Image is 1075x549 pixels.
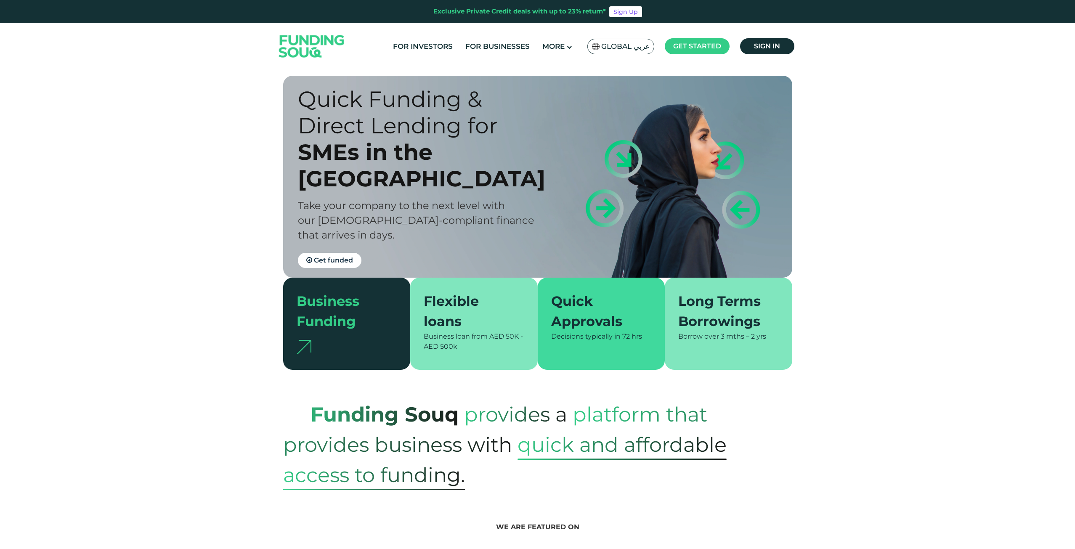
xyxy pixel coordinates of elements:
[592,43,600,50] img: SA Flag
[424,332,488,340] span: Business loan from
[542,42,565,50] span: More
[283,460,465,490] span: access to funding.
[297,340,311,354] img: arrow
[678,332,719,340] span: Borrow over
[297,291,387,332] div: Business Funding
[298,253,361,268] a: Get funded
[601,42,650,51] span: Global عربي
[721,332,766,340] span: 3 mths – 2 yrs
[311,402,459,427] strong: Funding Souq
[298,86,552,139] div: Quick Funding & Direct Lending for
[298,139,552,192] div: SMEs in the [GEOGRAPHIC_DATA]
[673,42,721,50] span: Get started
[433,7,606,16] div: Exclusive Private Credit deals with up to 23% return*
[754,42,780,50] span: Sign in
[424,291,514,332] div: Flexible loans
[464,394,567,435] span: provides a
[496,523,579,531] span: We are featured on
[391,40,455,53] a: For Investors
[551,332,621,340] span: Decisions typically in
[678,291,769,332] div: Long Terms Borrowings
[551,291,642,332] div: Quick Approvals
[271,25,353,68] img: Logo
[518,430,727,460] span: quick and affordable
[463,40,532,53] a: For Businesses
[622,332,642,340] span: 72 hrs
[609,6,642,17] a: Sign Up
[298,199,534,241] span: Take your company to the next level with our [DEMOGRAPHIC_DATA]-compliant finance that arrives in...
[740,38,794,54] a: Sign in
[314,256,353,264] span: Get funded
[283,394,707,465] span: platform that provides business with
